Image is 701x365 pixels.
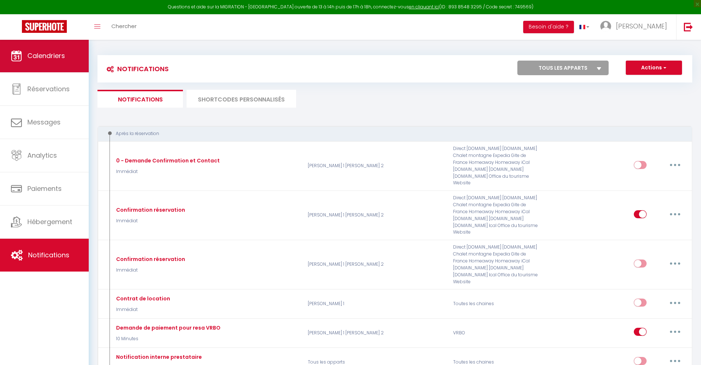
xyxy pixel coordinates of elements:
[27,217,72,226] span: Hébergement
[303,145,448,187] p: [PERSON_NAME] 1 [PERSON_NAME] 2
[616,22,667,31] span: [PERSON_NAME]
[27,51,65,60] span: Calendriers
[104,130,674,137] div: Après la réservation
[114,267,185,274] p: Immédiat
[27,118,61,127] span: Messages
[187,90,296,108] li: SHORTCODES PERSONNALISÉS
[303,293,448,314] p: [PERSON_NAME] 1
[28,250,69,260] span: Notifications
[600,21,611,32] img: ...
[97,90,183,108] li: Notifications
[103,61,169,77] h3: Notifications
[114,255,185,263] div: Confirmation réservation
[684,22,693,31] img: logout
[114,335,221,342] p: 10 Minutes
[114,353,202,361] div: Notification interne prestataire
[114,206,185,214] div: Confirmation réservation
[448,195,545,236] div: Direct [DOMAIN_NAME] [DOMAIN_NAME] Chalet montagne Expedia Gite de France Homeaway Homeaway iCal ...
[303,195,448,236] p: [PERSON_NAME] 1 [PERSON_NAME] 2
[114,295,170,303] div: Contrat de location
[595,14,676,40] a: ... [PERSON_NAME]
[626,61,682,75] button: Actions
[114,157,220,165] div: 0 - Demande Confirmation et Contact
[523,21,574,33] button: Besoin d'aide ?
[448,322,545,343] div: VRBO
[303,244,448,285] p: [PERSON_NAME] 1 [PERSON_NAME] 2
[303,322,448,343] p: [PERSON_NAME] 1 [PERSON_NAME] 2
[111,22,137,30] span: Chercher
[6,3,28,25] button: Open LiveChat chat widget
[114,324,221,332] div: Demande de paiement pour resa VRBO
[27,184,62,193] span: Paiements
[114,306,170,313] p: Immédiat
[27,151,57,160] span: Analytics
[409,4,439,10] a: en cliquant ici
[114,218,185,224] p: Immédiat
[27,84,70,93] span: Réservations
[22,20,67,33] img: Super Booking
[448,293,545,314] div: Toutes les chaines
[448,145,545,187] div: Direct [DOMAIN_NAME] [DOMAIN_NAME] Chalet montagne Expedia Gite de France Homeaway Homeaway iCal ...
[114,168,220,175] p: Immédiat
[448,244,545,285] div: Direct [DOMAIN_NAME] [DOMAIN_NAME] Chalet montagne Expedia Gite de France Homeaway Homeaway iCal ...
[106,14,142,40] a: Chercher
